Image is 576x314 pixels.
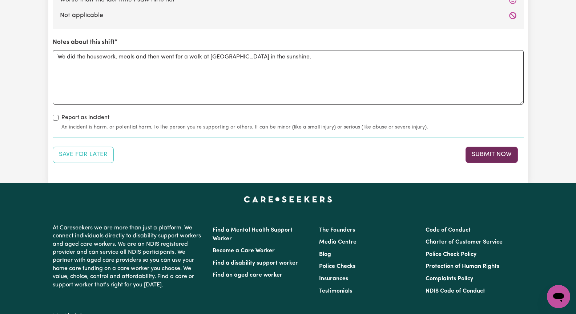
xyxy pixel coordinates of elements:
label: Notes about this shift [53,38,114,47]
a: Insurances [319,276,348,282]
label: Report as Incident [61,113,109,122]
a: The Founders [319,227,355,233]
p: At Careseekers we are more than just a platform. We connect individuals directly to disability su... [53,221,204,292]
a: Protection of Human Rights [426,264,499,269]
a: Police Check Policy [426,252,476,257]
a: Complaints Policy [426,276,473,282]
a: Find an aged care worker [213,272,282,278]
a: Code of Conduct [426,227,471,233]
a: Blog [319,252,331,257]
button: Submit your job report [466,147,518,163]
a: Find a disability support worker [213,260,298,266]
a: Find a Mental Health Support Worker [213,227,293,242]
iframe: Button to launch messaging window [547,285,570,308]
a: NDIS Code of Conduct [426,288,485,294]
a: Careseekers home page [244,196,332,202]
a: Media Centre [319,239,357,245]
button: Save your job report [53,147,114,163]
label: Not applicable [60,11,516,20]
small: An incident is harm, or potential harm, to the person you're supporting or others. It can be mino... [61,123,524,131]
textarea: We did the housework, meals and then went for a walk at [GEOGRAPHIC_DATA] in the sunshine. [53,50,524,105]
a: Become a Care Worker [213,248,275,254]
a: Charter of Customer Service [426,239,503,245]
a: Testimonials [319,288,352,294]
a: Police Checks [319,264,355,269]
